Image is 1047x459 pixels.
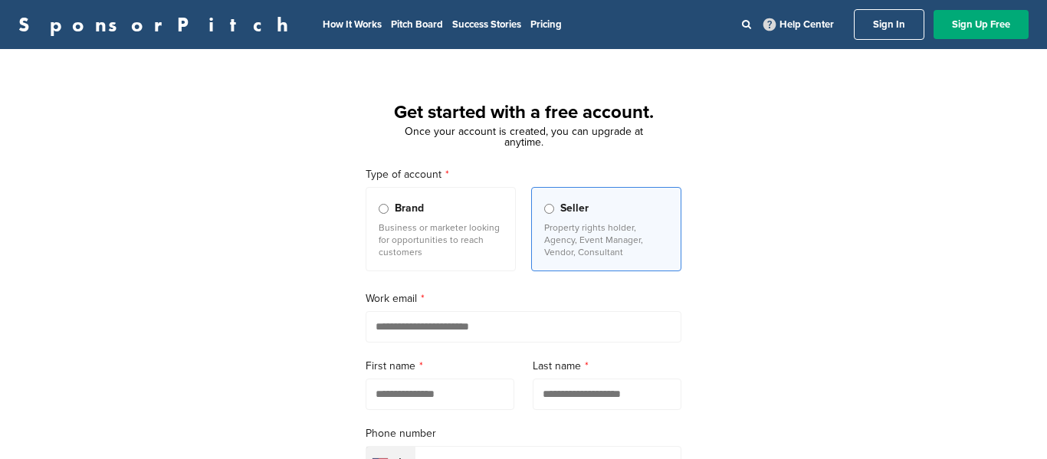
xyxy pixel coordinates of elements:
span: Brand [395,200,424,217]
a: Pitch Board [391,18,443,31]
a: SponsorPitch [18,15,298,34]
label: Work email [366,290,681,307]
a: Success Stories [452,18,521,31]
a: Help Center [760,15,837,34]
p: Business or marketer looking for opportunities to reach customers [379,221,503,258]
a: Sign Up Free [934,10,1029,39]
a: Sign In [854,9,924,40]
a: Pricing [530,18,562,31]
a: How It Works [323,18,382,31]
label: Type of account [366,166,681,183]
input: Seller Property rights holder, Agency, Event Manager, Vendor, Consultant [544,204,554,214]
label: Phone number [366,425,681,442]
span: Once your account is created, you can upgrade at anytime. [405,125,643,149]
span: Seller [560,200,589,217]
p: Property rights holder, Agency, Event Manager, Vendor, Consultant [544,221,668,258]
h1: Get started with a free account. [347,99,700,126]
input: Brand Business or marketer looking for opportunities to reach customers [379,204,389,214]
label: Last name [533,358,681,375]
label: First name [366,358,514,375]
